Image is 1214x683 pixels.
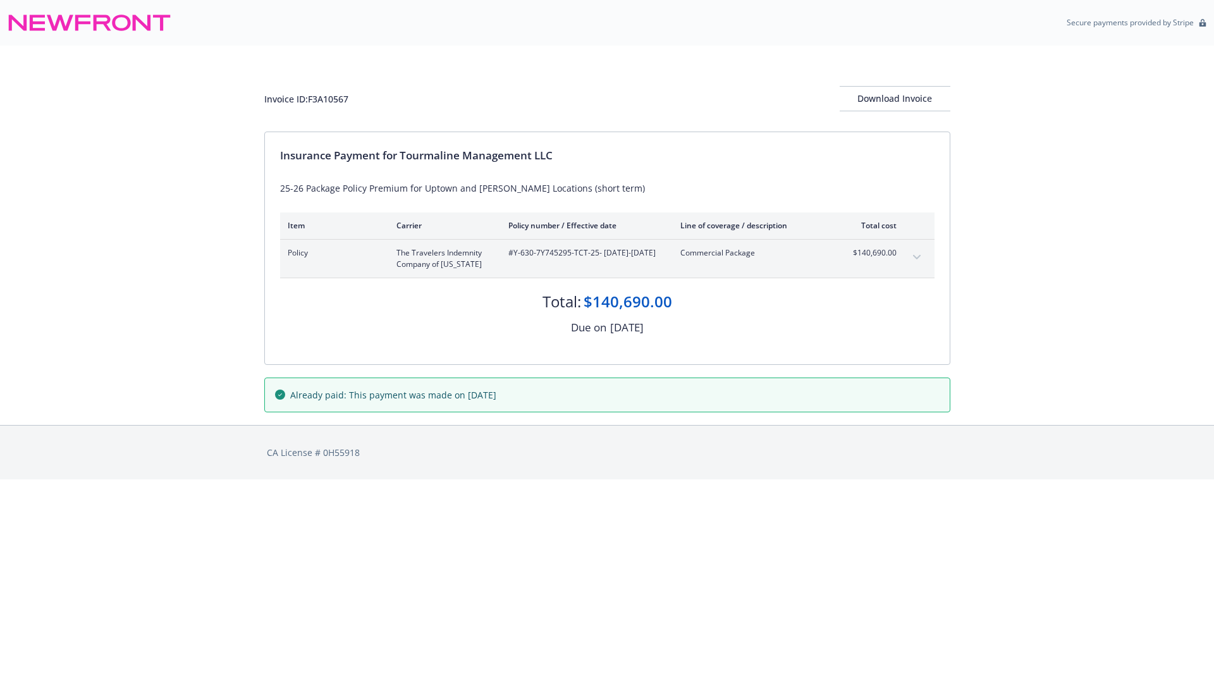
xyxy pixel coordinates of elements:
[571,319,606,336] div: Due on
[840,86,950,111] button: Download Invoice
[610,319,644,336] div: [DATE]
[396,247,488,270] span: The Travelers Indemnity Company of [US_STATE]
[288,220,376,231] div: Item
[280,240,935,278] div: PolicyThe Travelers Indemnity Company of [US_STATE]#Y-630-7Y745295-TCT-25- [DATE]-[DATE]Commercia...
[1067,17,1194,28] p: Secure payments provided by Stripe
[267,446,948,459] div: CA License # 0H55918
[907,247,927,268] button: expand content
[543,291,581,312] div: Total:
[849,247,897,259] span: $140,690.00
[288,247,376,259] span: Policy
[584,291,672,312] div: $140,690.00
[840,87,950,111] div: Download Invoice
[280,147,935,164] div: Insurance Payment for Tourmaline Management LLC
[264,92,348,106] div: Invoice ID: F3A10567
[396,220,488,231] div: Carrier
[280,182,935,195] div: 25-26 Package Policy Premium for Uptown and [PERSON_NAME] Locations (short term)
[680,247,829,259] span: Commercial Package
[508,220,660,231] div: Policy number / Effective date
[508,247,660,259] span: #Y-630-7Y745295-TCT-25 - [DATE]-[DATE]
[680,220,829,231] div: Line of coverage / description
[849,220,897,231] div: Total cost
[290,388,496,402] span: Already paid: This payment was made on [DATE]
